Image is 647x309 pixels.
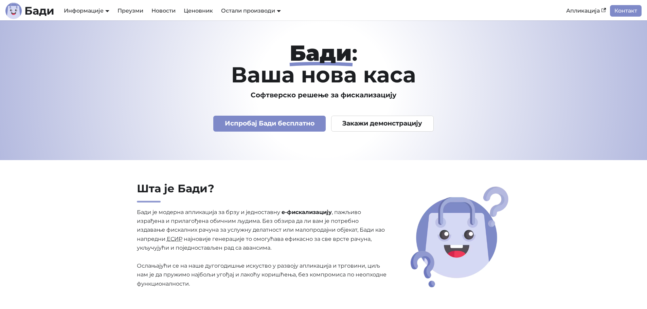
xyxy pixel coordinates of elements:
[221,7,281,14] a: Остали производи
[213,116,326,132] a: Испробај Бади бесплатно
[24,5,54,16] b: Бади
[167,236,182,242] abbr: Електронски систем за издавање рачуна
[137,208,388,289] p: Бади је модерна апликација за брзу и једноставну , пажљиво израђена и прилагођена обичним људима....
[562,5,610,17] a: Апликација
[147,5,180,17] a: Новости
[105,42,542,85] h1: : Ваша нова каса
[5,3,22,19] img: Лого
[137,182,388,202] h2: Шта је Бади?
[180,5,217,17] a: Ценовник
[64,7,109,14] a: Информације
[290,40,352,66] strong: Бади
[282,209,332,215] strong: е-фискализацију
[105,91,542,99] h3: Софтверско решење за фискализацију
[5,3,54,19] a: ЛогоБади
[331,116,434,132] a: Закажи демонстрацију
[113,5,147,17] a: Преузми
[610,5,642,17] a: Контакт
[408,184,511,290] img: Шта је Бади?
